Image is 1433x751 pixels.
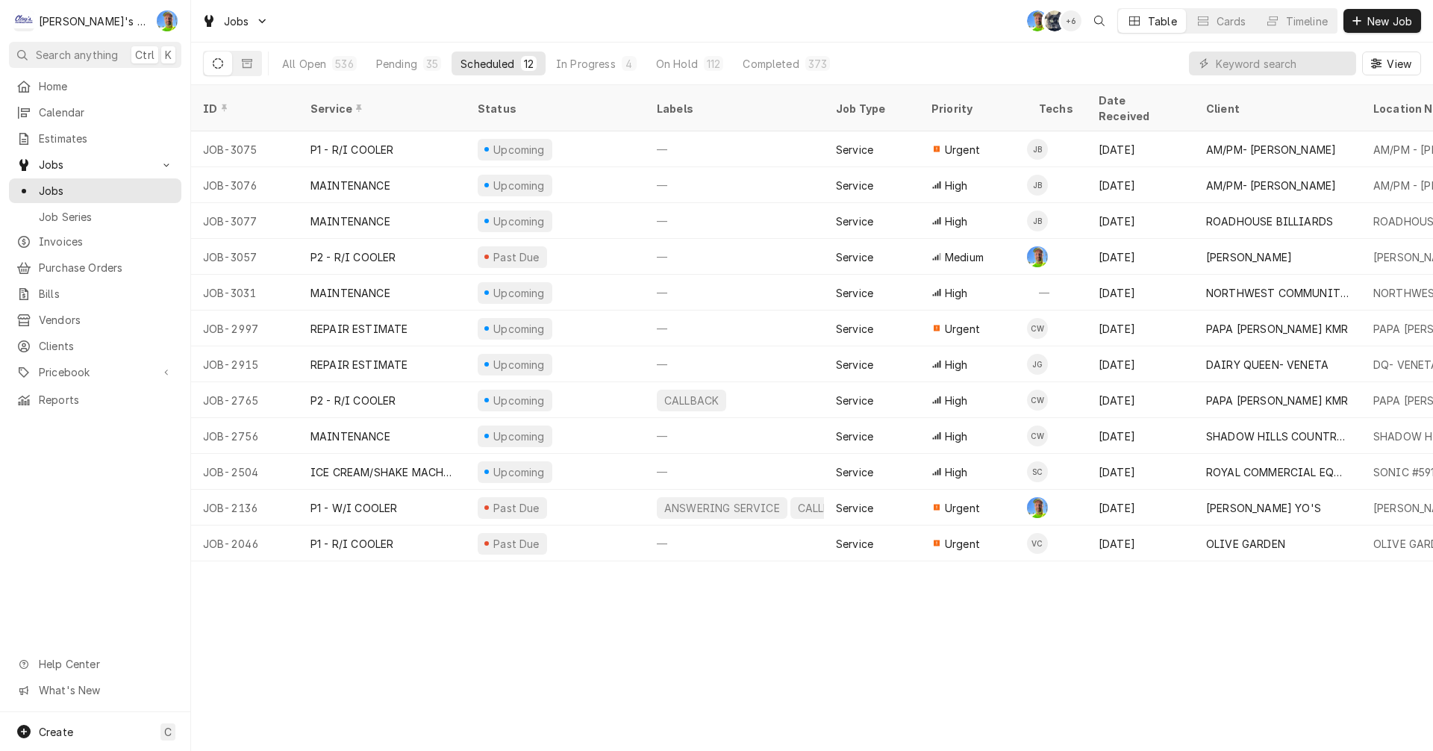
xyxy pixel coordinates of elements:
[945,464,968,480] span: High
[524,56,534,72] div: 12
[836,429,873,444] div: Service
[1027,497,1048,518] div: Greg Austin's Avatar
[1286,13,1328,29] div: Timeline
[836,500,873,516] div: Service
[656,56,698,72] div: On Hold
[1206,214,1333,229] div: ROADHOUSE BILLIARDS
[796,500,854,516] div: CALLBACK
[945,142,980,158] span: Urgent
[1206,142,1336,158] div: AM/PM- [PERSON_NAME]
[310,429,390,444] div: MAINTENANCE
[1364,13,1415,29] span: New Job
[9,652,181,676] a: Go to Help Center
[645,418,824,454] div: —
[492,142,547,158] div: Upcoming
[1343,9,1421,33] button: New Job
[1087,346,1194,382] div: [DATE]
[310,178,390,193] div: MAINTENANCE
[945,393,968,408] span: High
[657,101,812,116] div: Labels
[191,275,299,311] div: JOB-3031
[1206,178,1336,193] div: AM/PM- [PERSON_NAME]
[1027,318,1048,339] div: Cameron Ward's Avatar
[426,56,438,72] div: 35
[492,500,542,516] div: Past Due
[1087,131,1194,167] div: [DATE]
[191,131,299,167] div: JOB-3075
[645,167,824,203] div: —
[492,536,542,552] div: Past Due
[1087,454,1194,490] div: [DATE]
[39,78,174,94] span: Home
[945,321,980,337] span: Urgent
[808,56,827,72] div: 373
[1027,318,1048,339] div: CW
[191,526,299,561] div: JOB-2046
[9,229,181,254] a: Invoices
[492,464,547,480] div: Upcoming
[1087,239,1194,275] div: [DATE]
[39,392,174,408] span: Reports
[945,214,968,229] span: High
[1027,139,1048,160] div: Joey Brabb's Avatar
[9,100,181,125] a: Calendar
[1206,285,1349,301] div: NORTHWEST COMMUNITY CREDIT UNION
[836,357,873,373] div: Service
[39,105,174,120] span: Calendar
[9,205,181,229] a: Job Series
[1087,275,1194,311] div: [DATE]
[1027,533,1048,554] div: VC
[645,311,824,346] div: —
[164,724,172,740] span: C
[9,74,181,99] a: Home
[9,152,181,177] a: Go to Jobs
[1099,93,1179,124] div: Date Received
[945,357,968,373] span: High
[9,308,181,332] a: Vendors
[191,418,299,454] div: JOB-2756
[663,393,720,408] div: CALLBACK
[1027,10,1048,31] div: GA
[1206,500,1321,516] div: [PERSON_NAME] YO'S
[9,255,181,280] a: Purchase Orders
[836,178,873,193] div: Service
[1384,56,1414,72] span: View
[1027,275,1087,311] div: —
[1027,354,1048,375] div: JG
[492,393,547,408] div: Upcoming
[1216,52,1349,75] input: Keyword search
[645,346,824,382] div: —
[945,500,980,516] span: Urgent
[9,281,181,306] a: Bills
[165,47,172,63] span: K
[945,285,968,301] span: High
[1087,167,1194,203] div: [DATE]
[335,56,353,72] div: 536
[1206,249,1292,265] div: [PERSON_NAME]
[1061,10,1081,31] div: + 6
[1206,393,1349,408] div: PAPA [PERSON_NAME] KMR
[310,464,454,480] div: ICE CREAM/SHAKE MACHINE REPAIR
[836,393,873,408] div: Service
[191,454,299,490] div: JOB-2504
[1206,536,1285,552] div: OLIVE GARDEN
[1206,357,1329,373] div: DAIRY QUEEN- VENETA
[836,142,873,158] div: Service
[9,42,181,68] button: Search anythingCtrlK
[1027,426,1048,446] div: Cameron Ward's Avatar
[1044,10,1065,31] div: Sarah Bendele's Avatar
[645,526,824,561] div: —
[39,234,174,249] span: Invoices
[1027,211,1048,231] div: JB
[191,203,299,239] div: JOB-3077
[1027,390,1048,411] div: Cameron Ward's Avatar
[157,10,178,31] div: GA
[492,249,542,265] div: Past Due
[1039,101,1075,116] div: Techs
[1206,101,1346,116] div: Client
[1087,9,1111,33] button: Open search
[1044,10,1065,31] div: SB
[1027,461,1048,482] div: Steven Cramer's Avatar
[1027,426,1048,446] div: CW
[707,56,720,72] div: 112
